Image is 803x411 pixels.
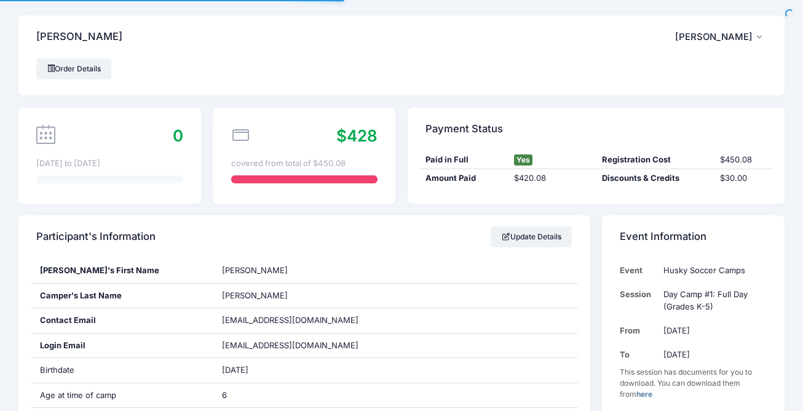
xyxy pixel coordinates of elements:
[620,220,706,255] h4: Event Information
[336,126,378,145] span: $428
[222,290,288,300] span: [PERSON_NAME]
[31,284,213,308] div: Camper's Last Name
[222,390,227,400] span: 6
[596,172,713,185] div: Discounts & Credits
[36,158,183,170] div: [DATE] to [DATE]
[714,154,773,166] div: $450.08
[222,265,288,275] span: [PERSON_NAME]
[222,315,358,325] span: [EMAIL_ADDRESS][DOMAIN_NAME]
[514,154,532,166] span: Yes
[222,365,248,375] span: [DATE]
[657,282,767,319] td: Day Camp #1: Full Day (Grades K-5)
[508,172,596,185] div: $420.08
[36,58,111,79] a: Order Details
[620,258,657,282] td: Event
[620,319,657,343] td: From
[620,367,766,400] div: This session has documents for you to download. You can download them from
[31,383,213,408] div: Age at time of camp
[419,154,508,166] div: Paid in Full
[636,389,652,399] a: here
[419,172,508,185] div: Amount Paid
[620,343,657,367] td: To
[714,172,773,185] div: $30.00
[596,154,713,166] div: Registration Cost
[675,31,753,42] span: [PERSON_NAME]
[425,111,503,146] h4: Payment Status
[675,23,767,51] button: [PERSON_NAME]
[36,20,122,55] h4: [PERSON_NAME]
[231,158,378,170] div: covered from total of $450.08
[31,358,213,383] div: Birthdate
[657,343,767,367] td: [DATE]
[173,126,183,145] span: 0
[31,333,213,358] div: Login Email
[222,340,376,352] span: [EMAIL_ADDRESS][DOMAIN_NAME]
[31,308,213,333] div: Contact Email
[31,258,213,283] div: [PERSON_NAME]'s First Name
[657,319,767,343] td: [DATE]
[657,258,767,282] td: Husky Soccer Camps
[620,282,657,319] td: Session
[491,226,572,247] a: Update Details
[36,220,156,255] h4: Participant's Information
